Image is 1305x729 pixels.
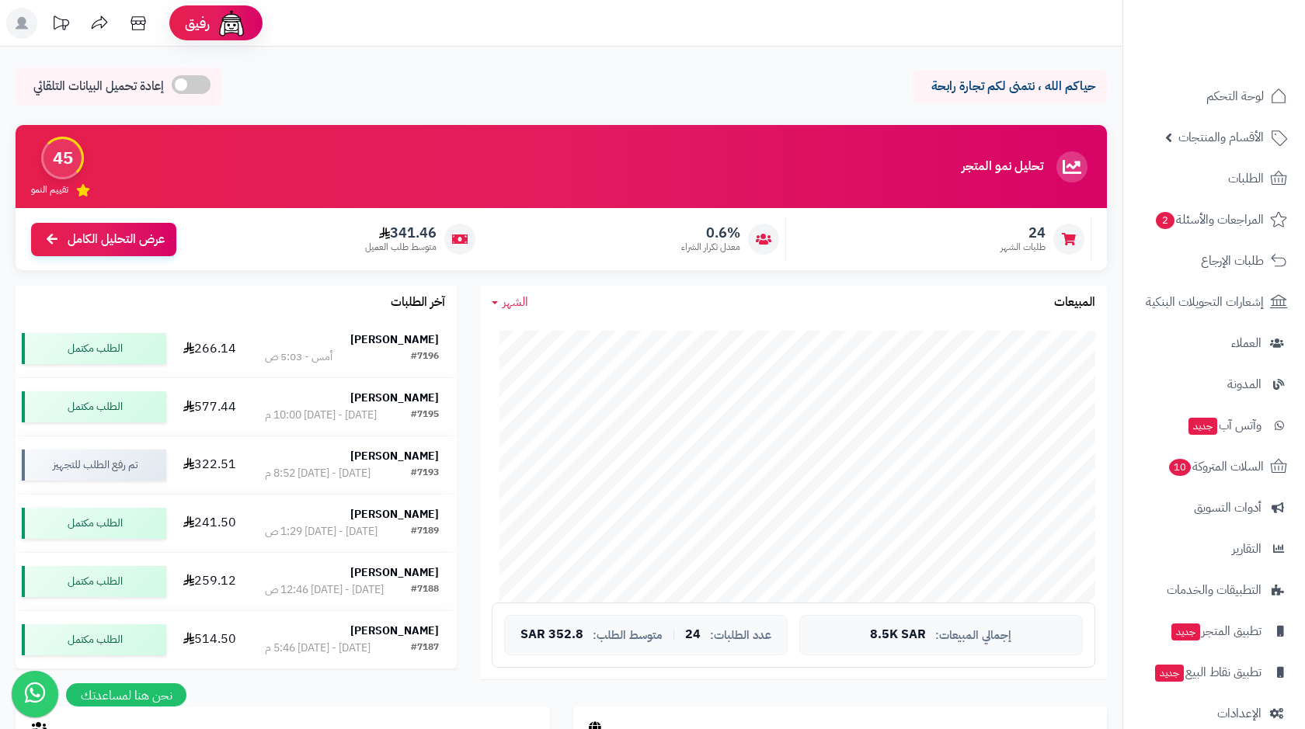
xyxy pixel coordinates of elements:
div: #7193 [411,466,439,481]
span: السلات المتروكة [1168,456,1264,477]
strong: [PERSON_NAME] [350,506,439,522]
span: تطبيق المتجر [1170,620,1261,642]
a: وآتس آبجديد [1133,407,1296,444]
span: | [672,629,676,640]
div: #7195 [411,408,439,423]
div: الطلب مكتمل [22,508,166,539]
span: عدد الطلبات: [710,629,771,642]
span: 0.6% [681,224,740,241]
span: الإعدادات [1217,703,1261,724]
span: 10 [1169,459,1191,476]
span: إشعارات التحويلات البنكية [1146,291,1264,313]
a: إشعارات التحويلات البنكية [1133,283,1296,321]
div: #7188 [411,582,439,598]
span: 24 [1000,224,1046,241]
div: الطلب مكتمل [22,391,166,422]
a: التقارير [1133,530,1296,568]
h3: آخر الطلبات [391,296,445,310]
td: 577.44 [172,378,247,436]
td: 322.51 [172,436,247,494]
span: التطبيقات والخدمات [1167,579,1261,601]
span: إجمالي المبيعات: [935,629,1011,642]
span: طلبات الإرجاع [1201,250,1264,272]
div: [DATE] - [DATE] 1:29 ص [265,524,378,540]
a: طلبات الإرجاع [1133,242,1296,279]
div: #7196 [411,349,439,365]
span: المراجعات والأسئلة [1154,209,1264,231]
a: عرض التحليل الكامل [31,223,176,256]
div: #7189 [411,524,439,540]
div: الطلب مكتمل [22,333,166,364]
span: معدل تكرار الشراء [681,241,740,254]
a: التطبيقات والخدمات [1133,571,1296,609]
div: [DATE] - [DATE] 8:52 م [265,466,371,481]
div: #7187 [411,640,439,656]
span: إعادة تحميل البيانات التلقائي [33,78,164,95]
span: المدونة [1227,373,1261,395]
div: تم رفع الطلب للتجهيز [22,450,166,481]
span: تقييم النمو [31,183,68,196]
span: 24 [685,628,701,642]
span: 8.5K SAR [870,628,926,642]
strong: [PERSON_NAME] [350,623,439,639]
td: 266.14 [172,320,247,377]
a: أدوات التسويق [1133,489,1296,526]
span: التقارير [1232,538,1261,560]
span: 352.8 SAR [520,628,583,642]
h3: المبيعات [1054,296,1095,310]
a: لوحة التحكم [1133,78,1296,115]
span: رفيق [185,14,210,33]
div: [DATE] - [DATE] 10:00 م [265,408,377,423]
span: متوسط الطلب: [593,629,663,642]
a: العملاء [1133,325,1296,362]
strong: [PERSON_NAME] [350,332,439,348]
span: الأقسام والمنتجات [1178,127,1264,148]
a: المراجعات والأسئلة2 [1133,201,1296,238]
p: حياكم الله ، نتمنى لكم تجارة رابحة [924,78,1095,95]
span: 2 [1156,212,1174,229]
img: logo-2.png [1199,12,1290,44]
span: الطلبات [1228,168,1264,189]
span: جديد [1188,418,1217,435]
span: العملاء [1231,332,1261,354]
div: الطلب مكتمل [22,566,166,597]
span: أدوات التسويق [1194,497,1261,519]
a: تطبيق المتجرجديد [1133,613,1296,650]
span: عرض التحليل الكامل [68,231,165,248]
img: ai-face.png [216,8,247,39]
span: 341.46 [365,224,437,241]
div: [DATE] - [DATE] 12:46 ص [265,582,384,598]
span: الشهر [503,293,528,311]
a: تحديثات المنصة [41,8,80,43]
span: جديد [1171,623,1200,640]
span: تطبيق نقاط البيع [1154,661,1261,683]
span: وآتس آب [1187,415,1261,436]
a: الطلبات [1133,160,1296,197]
div: أمس - 5:03 ص [265,349,332,365]
td: 514.50 [172,611,247,668]
a: السلات المتروكة10 [1133,448,1296,485]
a: تطبيق نقاط البيعجديد [1133,654,1296,691]
strong: [PERSON_NAME] [350,390,439,406]
div: [DATE] - [DATE] 5:46 م [265,640,371,656]
a: الشهر [492,293,528,311]
a: المدونة [1133,366,1296,403]
span: طلبات الشهر [1000,241,1046,254]
div: الطلب مكتمل [22,624,166,655]
h3: تحليل نمو المتجر [962,160,1043,174]
td: 259.12 [172,553,247,610]
span: متوسط طلب العميل [365,241,437,254]
strong: [PERSON_NAME] [350,448,439,464]
strong: [PERSON_NAME] [350,564,439,581]
span: جديد [1155,665,1184,682]
td: 241.50 [172,495,247,552]
span: لوحة التحكم [1206,85,1264,107]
